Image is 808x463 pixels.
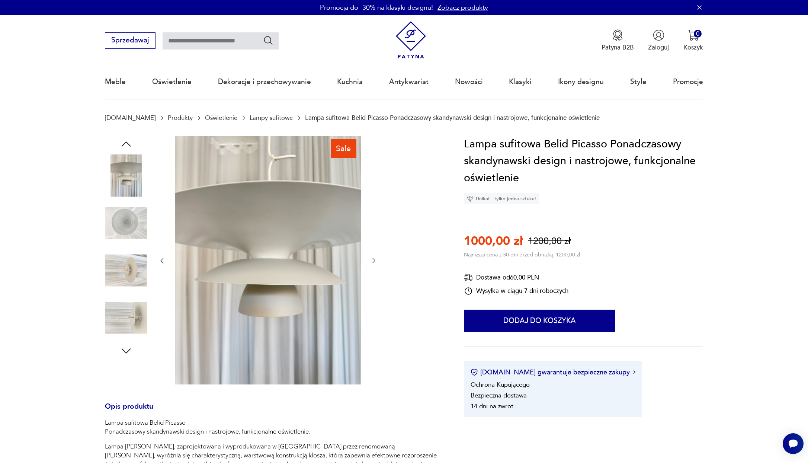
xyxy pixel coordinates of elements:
[168,114,193,121] a: Produkty
[250,114,293,121] a: Lampy sufitowe
[648,29,669,52] button: Zaloguj
[464,251,580,258] p: Najniższa cena z 30 dni przed obniżką: 1200,00 zł
[263,35,274,46] button: Szukaj
[464,136,703,187] h1: Lampa sufitowa Belid Picasso Ponadczasowy skandynawski design i nastrojowe, funkcjonalne oświetlenie
[471,368,478,376] img: Ikona certyfikatu
[602,29,634,52] a: Ikona medaluPatyna B2B
[464,273,473,282] img: Ikona dostawy
[683,43,703,52] p: Koszyk
[783,433,804,454] iframe: Smartsupp widget button
[218,65,311,99] a: Dekoracje i przechowywanie
[105,65,126,99] a: Meble
[464,233,523,249] p: 1000,00 zł
[471,380,530,389] li: Ochrona Kupującego
[633,370,635,374] img: Ikona strzałki w prawo
[105,154,147,197] img: Zdjęcie produktu Lampa sufitowa Belid Picasso Ponadczasowy skandynawski design i nastrojowe, funk...
[687,29,699,41] img: Ikona koszyka
[305,114,600,121] p: Lampa sufitowa Belid Picasso Ponadczasowy skandynawski design i nastrojowe, funkcjonalne oświetlenie
[467,195,474,202] img: Ikona diamentu
[105,32,155,49] button: Sprzedawaj
[337,65,363,99] a: Kuchnia
[455,65,483,99] a: Nowości
[471,402,513,411] li: 14 dni na zwrot
[392,21,430,59] img: Patyna - sklep z meblami i dekoracjami vintage
[602,29,634,52] button: Patyna B2B
[389,65,429,99] a: Antykwariat
[464,193,539,204] div: Unikat - tylko jedna sztuka!
[105,202,147,244] img: Zdjęcie produktu Lampa sufitowa Belid Picasso Ponadczasowy skandynawski design i nastrojowe, funk...
[105,404,442,419] h3: Opis produktu
[464,287,568,296] div: Wysyłka w ciągu 7 dni roboczych
[105,297,147,339] img: Zdjęcie produktu Lampa sufitowa Belid Picasso Ponadczasowy skandynawski design i nastrojowe, funk...
[528,235,571,248] p: 1200,00 zł
[558,65,604,99] a: Ikony designu
[683,29,703,52] button: 0Koszyk
[630,65,647,99] a: Style
[105,114,155,121] a: [DOMAIN_NAME]
[464,310,615,332] button: Dodaj do koszyka
[105,249,147,292] img: Zdjęcie produktu Lampa sufitowa Belid Picasso Ponadczasowy skandynawski design i nastrojowe, funk...
[602,43,634,52] p: Patyna B2B
[471,391,527,400] li: Bezpieczna dostawa
[648,43,669,52] p: Zaloguj
[673,65,703,99] a: Promocje
[331,139,356,158] div: Sale
[437,3,488,12] a: Zobacz produkty
[612,29,623,41] img: Ikona medalu
[105,38,155,44] a: Sprzedawaj
[205,114,237,121] a: Oświetlenie
[175,136,361,384] img: Zdjęcie produktu Lampa sufitowa Belid Picasso Ponadczasowy skandynawski design i nastrojowe, funk...
[694,30,702,38] div: 0
[653,29,664,41] img: Ikonka użytkownika
[464,273,568,282] div: Dostawa od 60,00 PLN
[105,418,442,436] p: Lampa sufitowa Belid Picasso Ponadczasowy skandynawski design i nastrojowe, funkcjonalne oświetle...
[471,368,635,377] button: [DOMAIN_NAME] gwarantuje bezpieczne zakupy
[152,65,192,99] a: Oświetlenie
[320,3,433,12] p: Promocja do -30% na klasyki designu!
[509,65,532,99] a: Klasyki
